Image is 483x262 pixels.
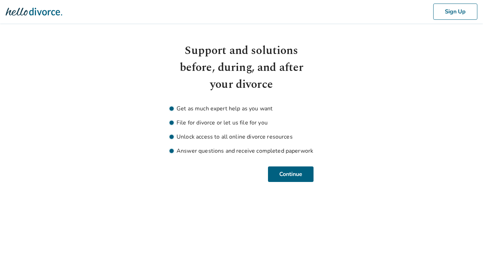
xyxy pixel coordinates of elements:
[433,4,477,20] button: Sign Up
[169,42,314,93] h1: Support and solutions before, during, and after your divorce
[169,118,314,127] li: File for divorce or let us file for you
[169,133,314,141] li: Unlock access to all online divorce resources
[169,147,314,155] li: Answer questions and receive completed paperwork
[169,104,314,113] li: Get as much expert help as you want
[6,5,62,19] img: Hello Divorce Logo
[268,166,314,182] button: Continue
